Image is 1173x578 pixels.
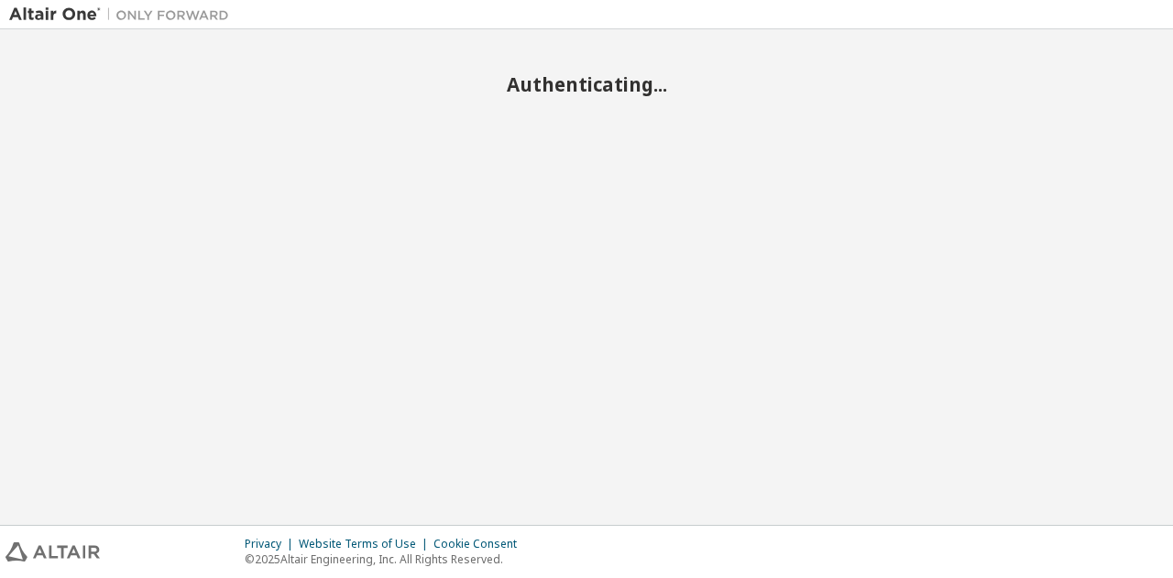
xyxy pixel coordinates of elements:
div: Privacy [245,537,299,551]
p: © 2025 Altair Engineering, Inc. All Rights Reserved. [245,551,528,567]
img: Altair One [9,5,238,24]
div: Cookie Consent [433,537,528,551]
div: Website Terms of Use [299,537,433,551]
h2: Authenticating... [9,72,1164,96]
img: altair_logo.svg [5,542,100,562]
